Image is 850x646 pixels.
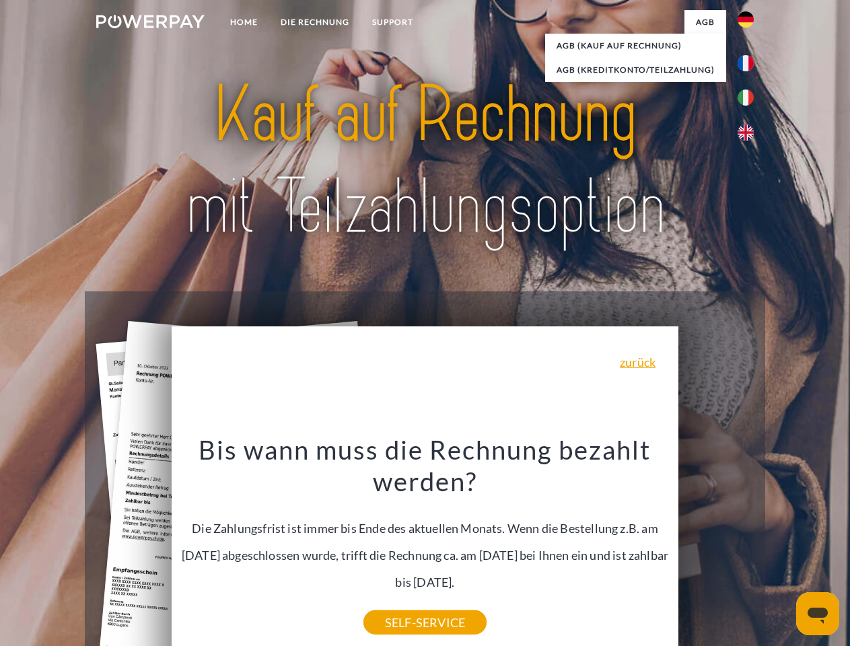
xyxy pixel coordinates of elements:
[545,58,726,82] a: AGB (Kreditkonto/Teilzahlung)
[796,592,839,635] iframe: Schaltfläche zum Öffnen des Messaging-Fensters
[738,89,754,106] img: it
[738,11,754,28] img: de
[545,34,726,58] a: AGB (Kauf auf Rechnung)
[620,356,656,368] a: zurück
[180,433,671,622] div: Die Zahlungsfrist ist immer bis Ende des aktuellen Monats. Wenn die Bestellung z.B. am [DATE] abg...
[684,10,726,34] a: agb
[269,10,361,34] a: DIE RECHNUNG
[738,55,754,71] img: fr
[219,10,269,34] a: Home
[180,433,671,498] h3: Bis wann muss die Rechnung bezahlt werden?
[738,124,754,141] img: en
[361,10,425,34] a: SUPPORT
[96,15,205,28] img: logo-powerpay-white.svg
[129,65,721,258] img: title-powerpay_de.svg
[363,610,487,635] a: SELF-SERVICE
